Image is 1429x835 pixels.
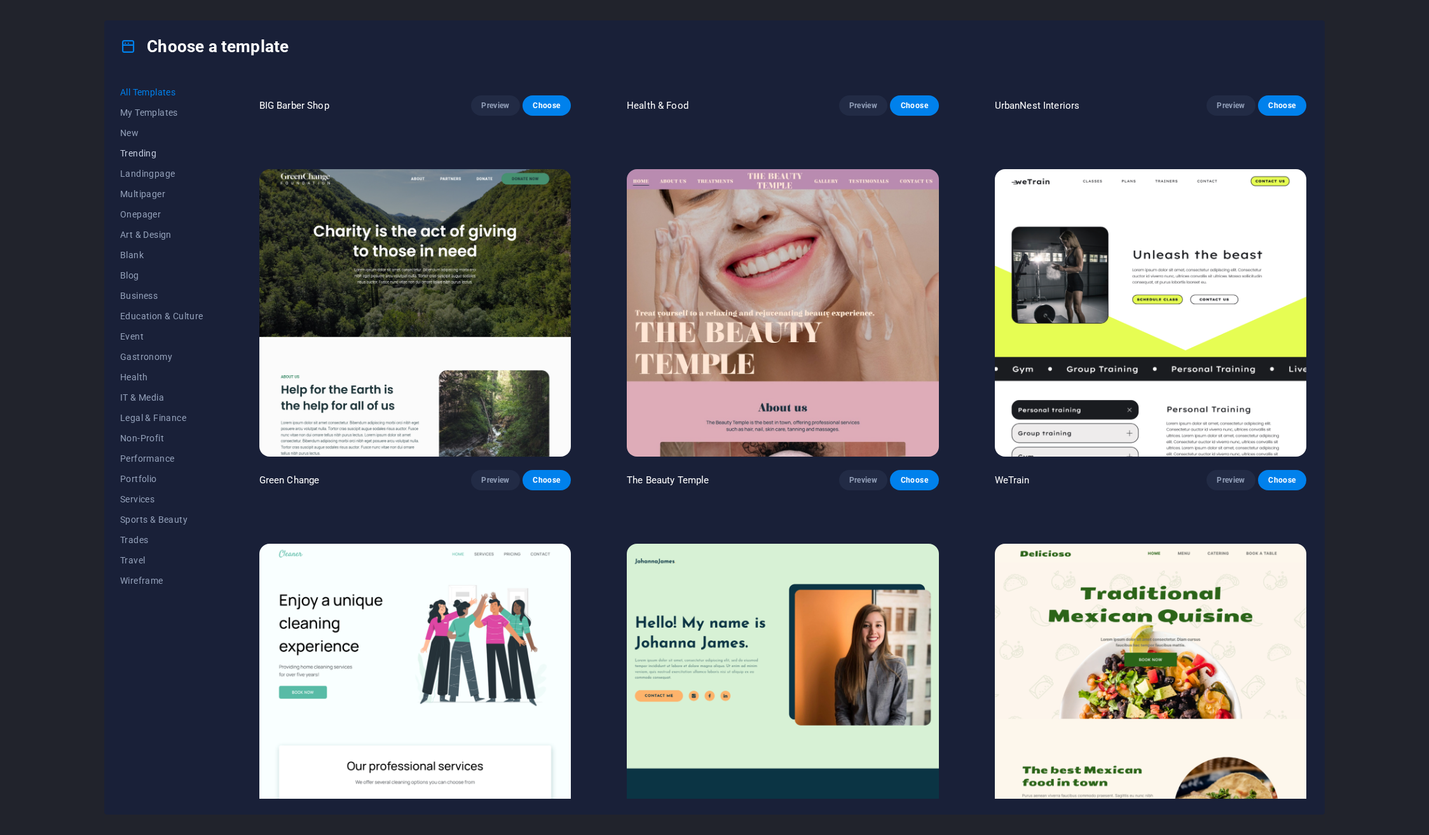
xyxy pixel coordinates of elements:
[120,448,203,469] button: Performance
[627,169,938,457] img: The Beauty Temple
[120,514,203,525] span: Sports & Beauty
[1258,470,1306,490] button: Choose
[627,474,709,487] p: The Beauty Temple
[839,95,887,116] button: Preview
[120,331,203,342] span: Event
[120,107,203,118] span: My Templates
[995,544,1306,831] img: Delicioso
[533,100,561,111] span: Choose
[995,99,1080,112] p: UrbanNest Interiors
[259,544,571,831] img: Cleaner
[120,224,203,245] button: Art & Design
[120,352,203,362] span: Gastronomy
[471,470,519,490] button: Preview
[900,475,928,485] span: Choose
[481,475,509,485] span: Preview
[627,544,938,831] img: Johanna James
[1268,475,1296,485] span: Choose
[523,95,571,116] button: Choose
[120,433,203,443] span: Non-Profit
[120,570,203,591] button: Wireframe
[120,143,203,163] button: Trending
[120,576,203,586] span: Wireframe
[120,163,203,184] button: Landingpage
[120,184,203,204] button: Multipager
[120,392,203,403] span: IT & Media
[120,82,203,102] button: All Templates
[1217,475,1245,485] span: Preview
[259,99,329,112] p: BIG Barber Shop
[120,311,203,321] span: Education & Culture
[533,475,561,485] span: Choose
[890,95,938,116] button: Choose
[120,489,203,509] button: Services
[627,99,688,112] p: Health & Food
[120,291,203,301] span: Business
[471,95,519,116] button: Preview
[120,87,203,97] span: All Templates
[120,245,203,265] button: Blank
[1207,470,1255,490] button: Preview
[120,387,203,408] button: IT & Media
[120,169,203,179] span: Landingpage
[995,474,1030,487] p: WeTrain
[120,372,203,382] span: Health
[900,100,928,111] span: Choose
[1207,95,1255,116] button: Preview
[120,265,203,286] button: Blog
[120,123,203,143] button: New
[120,128,203,138] span: New
[120,230,203,240] span: Art & Design
[120,428,203,448] button: Non-Profit
[120,286,203,306] button: Business
[259,474,320,487] p: Green Change
[120,453,203,464] span: Performance
[1258,95,1306,116] button: Choose
[120,509,203,530] button: Sports & Beauty
[120,408,203,428] button: Legal & Finance
[120,204,203,224] button: Onepager
[120,550,203,570] button: Travel
[120,36,289,57] h4: Choose a template
[259,169,571,457] img: Green Change
[1268,100,1296,111] span: Choose
[120,209,203,219] span: Onepager
[120,555,203,565] span: Travel
[1217,100,1245,111] span: Preview
[890,470,938,490] button: Choose
[481,100,509,111] span: Preview
[849,475,877,485] span: Preview
[120,306,203,326] button: Education & Culture
[995,169,1306,457] img: WeTrain
[120,413,203,423] span: Legal & Finance
[120,347,203,367] button: Gastronomy
[120,270,203,280] span: Blog
[120,250,203,260] span: Blank
[120,474,203,484] span: Portfolio
[120,102,203,123] button: My Templates
[120,367,203,387] button: Health
[120,326,203,347] button: Event
[849,100,877,111] span: Preview
[839,470,887,490] button: Preview
[120,530,203,550] button: Trades
[120,148,203,158] span: Trending
[120,535,203,545] span: Trades
[120,469,203,489] button: Portfolio
[523,470,571,490] button: Choose
[120,189,203,199] span: Multipager
[120,494,203,504] span: Services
